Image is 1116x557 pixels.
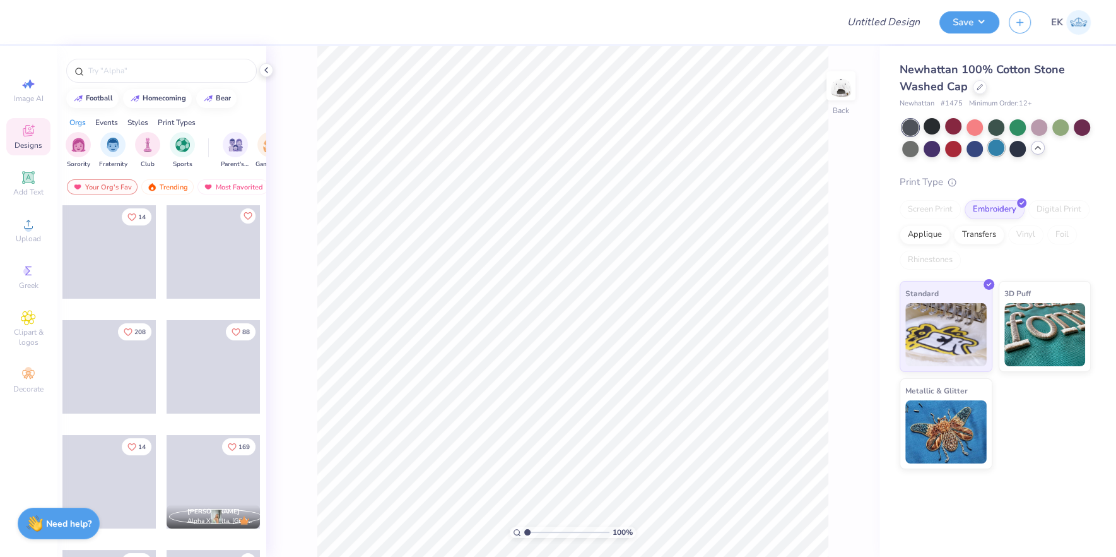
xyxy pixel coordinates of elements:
span: 100 % [613,527,633,538]
input: Untitled Design [837,9,930,35]
div: filter for Sports [170,132,195,169]
button: filter button [170,132,195,169]
div: Trending [141,179,194,195]
span: Sorority [67,160,90,169]
div: Print Types [158,117,196,128]
div: Most Favorited [197,179,269,195]
span: Metallic & Glitter [905,384,968,397]
img: 3D Puff [1004,303,1086,366]
div: filter for Parent's Weekend [221,132,250,169]
img: most_fav.gif [203,183,213,191]
span: 169 [238,444,250,450]
div: Foil [1047,225,1077,244]
button: Like [226,323,256,340]
span: [PERSON_NAME] [187,507,239,516]
span: Designs [15,140,42,150]
span: Clipart & logos [6,327,50,347]
span: Club [141,160,155,169]
div: filter for Game Day [256,132,285,169]
div: Screen Print [900,200,961,219]
img: trend_line.gif [73,95,83,102]
div: Back [833,105,849,116]
div: Orgs [69,117,86,128]
strong: Need help? [46,518,91,530]
div: Vinyl [1008,225,1043,244]
div: Digital Print [1028,200,1090,219]
span: Upload [16,234,41,244]
span: 208 [134,329,146,335]
button: football [66,89,119,108]
div: Styles [127,117,148,128]
span: Add Text [13,187,44,197]
button: Like [240,208,256,224]
div: Print Type [900,175,1091,189]
span: 14 [138,214,146,220]
span: Newhattan 100% Cotton Stone Washed Cap [900,62,1065,94]
div: filter for Club [135,132,160,169]
a: EK [1051,10,1091,35]
div: football [86,95,113,102]
span: 3D Puff [1004,287,1031,300]
img: Sports Image [175,138,190,152]
span: Parent's Weekend [221,160,250,169]
span: Decorate [13,384,44,394]
button: filter button [99,132,127,169]
span: Newhattan [900,99,934,109]
img: Game Day Image [263,138,278,152]
span: Image AI [14,93,44,104]
img: Metallic & Glitter [905,400,987,464]
img: Parent's Weekend Image [228,138,243,152]
button: bear [196,89,237,108]
button: Like [122,438,151,455]
span: 14 [138,444,146,450]
button: Like [222,438,256,455]
button: filter button [66,132,91,169]
img: Standard [905,303,987,366]
img: trend_line.gif [203,95,213,102]
button: Save [939,11,999,33]
img: Club Image [141,138,155,152]
span: Game Day [256,160,285,169]
span: 88 [242,329,250,335]
img: most_fav.gif [73,183,83,191]
img: Back [828,73,854,99]
span: Standard [905,287,939,300]
div: Rhinestones [900,251,961,270]
img: Fraternity Image [106,138,120,152]
span: EK [1051,15,1063,30]
button: filter button [256,132,285,169]
div: filter for Sorority [66,132,91,169]
img: trending.gif [147,183,157,191]
button: filter button [135,132,160,169]
input: Try "Alpha" [87,64,249,77]
img: Sorority Image [71,138,86,152]
span: Fraternity [99,160,127,169]
div: filter for Fraternity [99,132,127,169]
span: Sports [173,160,192,169]
span: Greek [19,280,38,290]
button: homecoming [123,89,192,108]
span: Alpha Xi Delta, [GEOGRAPHIC_DATA][US_STATE] [187,517,255,526]
button: filter button [221,132,250,169]
img: trend_line.gif [130,95,140,102]
button: Like [118,323,151,340]
img: Emily Klevan [1066,10,1091,35]
div: Your Org's Fav [67,179,138,195]
div: Embroidery [965,200,1025,219]
div: homecoming [143,95,186,102]
div: Events [95,117,118,128]
div: Transfers [954,225,1004,244]
button: Like [122,208,151,225]
span: # 1475 [941,99,963,109]
div: Applique [900,225,950,244]
div: bear [216,95,231,102]
span: Minimum Order: 12 + [969,99,1032,109]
